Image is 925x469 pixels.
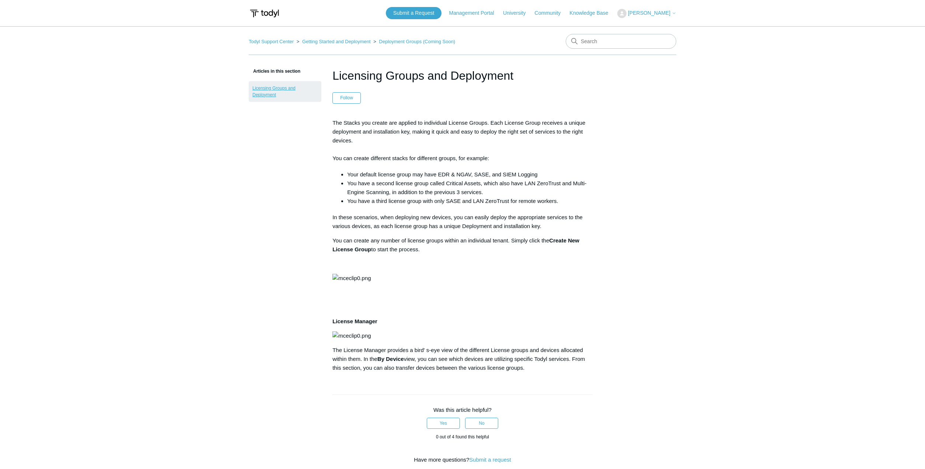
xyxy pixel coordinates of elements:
a: Management Portal [449,9,502,17]
li: Getting Started and Deployment [295,39,372,44]
div: Have more questions? [332,456,593,464]
a: Submit a request [469,456,511,463]
a: Submit a Request [386,7,441,19]
strong: By Device [377,356,404,362]
a: Community [535,9,568,17]
a: University [503,9,533,17]
button: This article was helpful [427,418,460,429]
h1: Licensing Groups and Deployment [332,67,593,85]
p: In these scenarios, when deploying new devices, you can easily deploy the appropriate services to... [332,213,593,231]
a: Deployment Groups (Coming Soon) [379,39,455,44]
img: mceclip0.png [332,274,371,283]
a: Todyl Support Center [249,39,294,44]
li: Deployment Groups (Coming Soon) [372,39,455,44]
button: Follow Article [332,92,361,103]
li: You have a third license group with only SASE and LAN ZeroTrust for remote workers. [347,197,593,206]
li: Todyl Support Center [249,39,295,44]
span: 0 out of 4 found this helpful [436,434,489,439]
span: Was this article helpful? [433,407,492,413]
li: Your default license group may have EDR & NGAV, SASE, and SIEM Logging [347,170,593,179]
a: Licensing Groups and Deployment [249,81,321,102]
li: You have a second license group called Critical Assets, which also have LAN ZeroTrust and Multi-E... [347,179,593,197]
span: Articles in this section [249,69,300,74]
strong: License Manager [332,318,377,324]
a: Knowledge Base [570,9,616,17]
span: [PERSON_NAME] [628,10,670,16]
p: You can create any number of license groups within an individual tenant. Simply click the to star... [332,236,593,254]
img: mceclip0.png [332,331,371,340]
p: The License Manager provides a bird' s-eye view of the different License groups and devices alloc... [332,346,593,372]
button: This article was not helpful [465,418,498,429]
strong: Create New License Group [332,237,579,252]
button: [PERSON_NAME] [617,9,676,18]
img: Todyl Support Center Help Center home page [249,7,280,20]
a: Getting Started and Deployment [302,39,371,44]
input: Search [566,34,676,49]
p: The Stacks you create are applied to individual License Groups. Each License Group receives a uni... [332,118,593,163]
